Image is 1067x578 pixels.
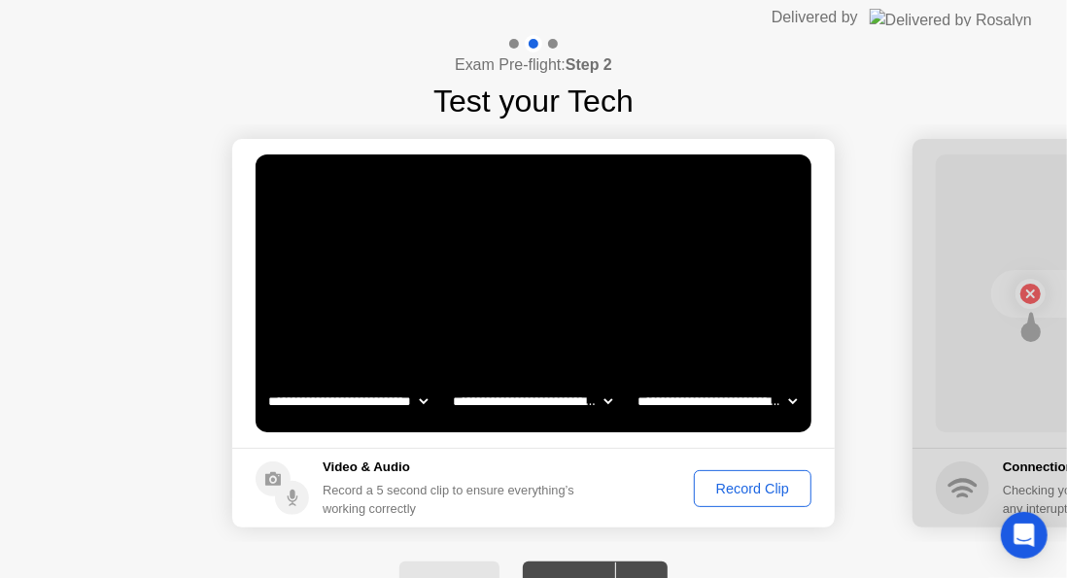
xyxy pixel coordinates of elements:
[323,481,582,518] div: Record a 5 second clip to ensure everything’s working correctly
[635,382,801,421] select: Available microphones
[566,56,612,73] b: Step 2
[433,78,634,124] h1: Test your Tech
[455,53,612,77] h4: Exam Pre-flight:
[870,9,1032,26] img: Delivered by Rosalyn
[1001,512,1048,559] div: Open Intercom Messenger
[597,176,620,199] div: . . .
[694,470,811,507] button: Record Clip
[450,382,616,421] select: Available speakers
[323,458,582,477] h5: Video & Audio
[583,176,606,199] div: !
[265,382,431,421] select: Available cameras
[772,6,858,29] div: Delivered by
[701,481,805,496] div: Record Clip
